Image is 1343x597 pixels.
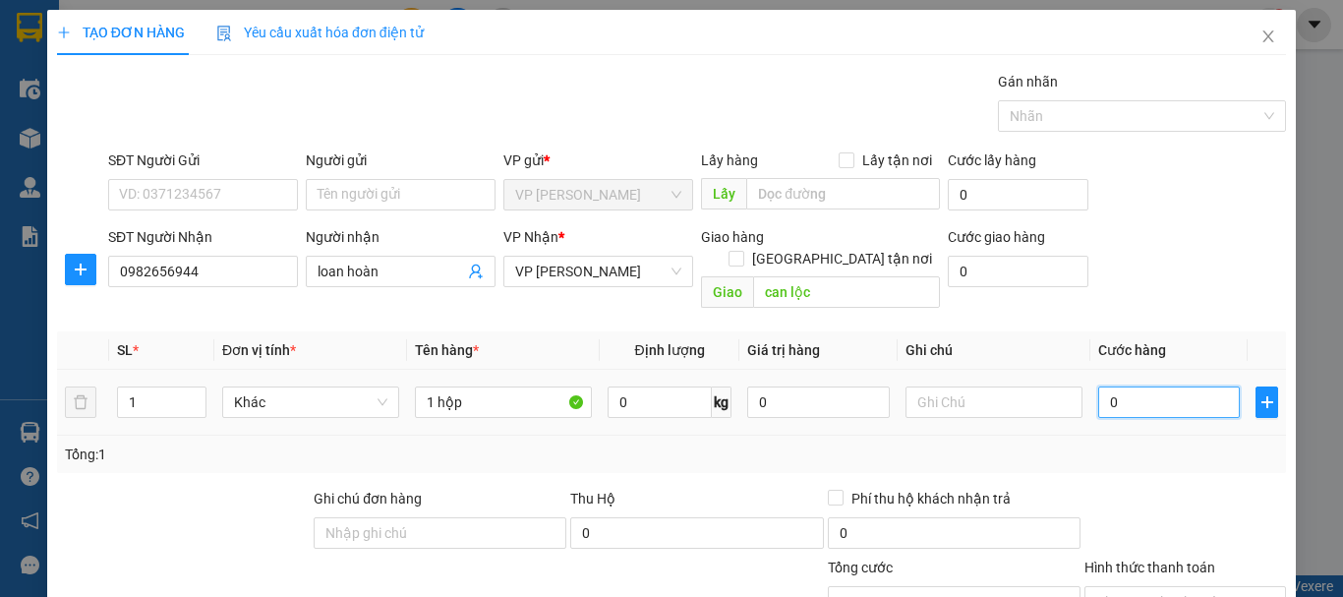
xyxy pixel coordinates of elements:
[747,342,820,358] span: Giá trị hàng
[234,388,387,417] span: Khác
[216,25,424,40] span: Yêu cầu xuất hóa đơn điện tử
[712,387,731,418] span: kg
[222,342,296,358] span: Đơn vị tính
[948,229,1045,245] label: Cước giao hàng
[515,257,681,286] span: VP Ngọc Hồi
[503,149,693,171] div: VP gửi
[515,180,681,209] span: VP Hà Huy Tập
[753,276,940,308] input: Dọc đường
[854,149,940,171] span: Lấy tận nơi
[844,488,1019,509] span: Phí thu hộ khách nhận trả
[747,387,889,418] input: 0
[570,491,615,507] span: Thu Hộ
[415,387,592,418] input: VD: Bàn, Ghế
[65,387,96,418] button: delete
[701,276,753,308] span: Giao
[1241,10,1296,65] button: Close
[57,25,185,40] span: TẠO ĐƠN HÀNG
[1256,394,1277,410] span: plus
[66,262,95,277] span: plus
[746,178,940,209] input: Dọc đường
[306,226,496,248] div: Người nhận
[216,26,232,41] img: icon
[468,264,484,279] span: user-add
[948,179,1088,210] input: Cước lấy hàng
[1260,29,1276,44] span: close
[1255,387,1278,418] button: plus
[905,387,1082,418] input: Ghi Chú
[701,178,746,209] span: Lấy
[117,342,133,358] span: SL
[701,229,764,245] span: Giao hàng
[503,229,558,245] span: VP Nhận
[948,152,1036,168] label: Cước lấy hàng
[314,491,422,507] label: Ghi chú đơn hàng
[415,342,479,358] span: Tên hàng
[108,226,298,248] div: SĐT Người Nhận
[57,26,71,39] span: plus
[108,149,298,171] div: SĐT Người Gửi
[828,560,893,575] span: Tổng cước
[998,74,1058,90] label: Gán nhãn
[306,149,496,171] div: Người gửi
[65,254,96,285] button: plus
[314,517,566,549] input: Ghi chú đơn hàng
[898,331,1090,370] th: Ghi chú
[1084,560,1215,575] label: Hình thức thanh toán
[744,248,940,269] span: [GEOGRAPHIC_DATA] tận nơi
[701,152,758,168] span: Lấy hàng
[65,444,520,465] div: Tổng: 1
[1098,342,1166,358] span: Cước hàng
[948,256,1088,287] input: Cước giao hàng
[634,342,704,358] span: Định lượng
